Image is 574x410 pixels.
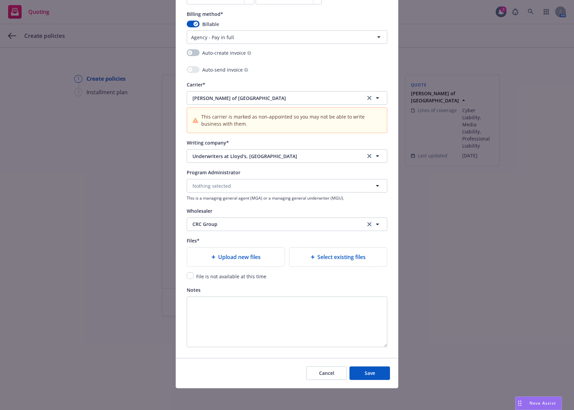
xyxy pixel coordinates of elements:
span: Notes [187,287,201,293]
span: Auto-create invoice [202,49,246,56]
button: Nova Assist [515,396,562,410]
button: Cancel [306,366,347,380]
span: Select existing files [317,253,366,261]
span: [PERSON_NAME] of [GEOGRAPHIC_DATA] [192,95,355,102]
a: clear selection [365,94,373,102]
div: Upload new files [187,247,285,267]
span: Auto-send invoice [202,66,243,73]
button: Nothing selected [187,179,387,193]
button: Underwriters at Lloyd's, [GEOGRAPHIC_DATA]clear selection [187,149,387,163]
button: CRC Groupclear selection [187,217,387,231]
a: clear selection [365,152,373,160]
span: Cancel [319,370,334,376]
span: Underwriters at Lloyd's, [GEOGRAPHIC_DATA] [192,153,355,160]
span: Upload new files [218,253,261,261]
button: Save [349,366,390,380]
div: Select existing files [289,247,387,267]
div: Billable [187,21,387,28]
span: Billing method* [187,11,223,17]
span: Carrier* [187,81,205,88]
div: Drag to move [516,397,524,410]
span: Files* [187,237,200,244]
a: clear selection [365,220,373,228]
span: Program Administrator [187,169,240,176]
button: [PERSON_NAME] of [GEOGRAPHIC_DATA]clear selection [187,91,387,105]
span: Save [365,370,375,376]
span: Writing company* [187,139,229,146]
span: This is a managing general agent (MGA) or a managing general underwriter (MGU). [187,195,387,201]
span: CRC Group [192,221,355,228]
span: This carrier is marked as non-appointed so you may not be able to write business with them. [201,113,382,127]
span: File is not available at this time [196,273,266,280]
span: Nothing selected [192,182,231,189]
span: Wholesaler [187,208,212,214]
span: Nova Assist [529,400,556,406]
